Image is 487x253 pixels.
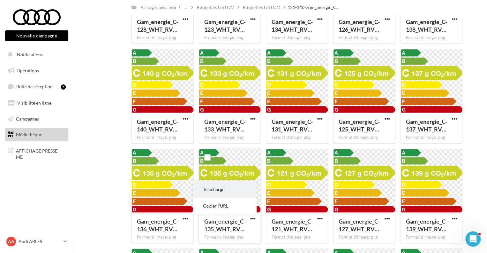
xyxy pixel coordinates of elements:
span: Visibilité en ligne [17,100,51,106]
a: Campagnes [4,112,70,126]
div: Format d'image: png [137,135,188,140]
span: Gam_energie_C-136_WHT_RVB_PNG_1080PX [137,218,178,233]
span: Notifications [17,52,43,57]
span: Gam_energie_C-125_WHT_RVB_PNG_1080PX [339,118,380,133]
a: Boîte de réception5 [4,80,70,93]
span: Gam_energie_C-135_WHT_RVB_PNG_1080PX [204,218,245,233]
div: Format d'image: png [339,35,390,41]
div: Format d'image: png [137,35,188,41]
span: Gam_energie_C-128_WHT_RVB_PNG_1080PX [137,18,178,33]
button: Notifications [4,48,67,61]
a: AFFICHAGE PRESSE MD [4,144,70,163]
span: Gam_energie_C-131_WHT_RVB_PNG_1080PX [271,118,312,133]
div: Format d'image: png [406,234,457,240]
span: AFFICHAGE PRESSE MD [16,146,66,160]
span: Opérations [17,68,39,73]
div: Format d'image: png [204,135,256,140]
div: Format d'image: png [271,234,323,240]
span: Médiathèque [16,132,42,137]
div: Format d'image: png [137,234,188,240]
div: Format d'image: png [204,35,256,41]
div: ... [183,3,189,12]
div: Format d'image: png [406,135,457,140]
div: Etiquettes Loi LOM [243,4,281,11]
div: Format d'image: png [406,35,457,41]
span: Campagnes [16,116,39,121]
a: Visibilité en ligne [4,96,70,110]
button: Télécharger [193,181,257,198]
a: Opérations [4,64,70,77]
span: AA [8,238,14,245]
a: Médiathèque [4,128,70,141]
span: Gam_energie_C-123_WHT_RVB_PNG_1080PX [204,18,245,33]
div: 5 [61,84,66,90]
span: Gam_energie_C-127_WHT_RVB_PNG_1080PX [339,218,380,233]
span: Gam_energie_C-121_WHT_RVB_PNG_1080PX [271,218,312,233]
div: Etiquettes Loi LOM [197,4,235,11]
span: 121-140 Gam_energie_C... [288,4,339,11]
span: Gam_energie_C-140_WHT_RVB_PNG_1080PX [137,118,178,133]
span: Gam_energie_C-134_WHT_RVB_PNG_1080PX [271,18,312,33]
span: Gam_energie_C-133_WHT_RVB_PNG_1080PX [204,118,245,133]
span: Gam_energie_C-126_WHT_RVB_PNG_1080PX [339,18,380,33]
div: Partagés avec moi [140,4,176,11]
span: Gam_energie_C-138_WHT_RVB_PNG_1080PX [406,18,447,33]
div: Format d'image: png [339,234,390,240]
div: Format d'image: png [204,234,256,240]
button: Copier l'URL [193,198,257,214]
div: Format d'image: png [339,135,390,140]
p: Audi ARLES [19,238,61,245]
a: AA Audi ARLES [5,235,68,248]
span: Gam_energie_C-139_WHT_RVB_PNG_1080PX [406,218,447,233]
span: Boîte de réception [16,84,53,89]
div: Format d'image: png [271,135,323,140]
iframe: Intercom live chat [465,231,481,247]
span: Gam_energie_C-137_WHT_RVB_PNG_1080PX [406,118,447,133]
div: Format d'image: png [271,35,323,41]
button: Nouvelle campagne [5,30,68,41]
